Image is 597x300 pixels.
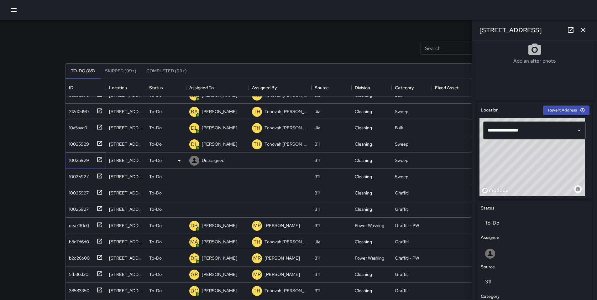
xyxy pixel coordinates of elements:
[395,190,409,196] div: Graffiti
[395,157,408,163] div: Sweep
[109,287,143,294] div: 332 8th Street
[254,287,260,295] p: TH
[264,141,308,147] p: Tonovah [PERSON_NAME]
[315,287,320,294] div: 311
[66,252,90,261] div: b2d26b00
[66,236,89,245] div: b8c7d6d0
[202,141,237,147] p: [PERSON_NAME]
[432,79,472,96] div: Fixed Asset
[149,222,162,229] p: To-Do
[202,222,237,229] p: [PERSON_NAME]
[264,239,308,245] p: Tonovah [PERSON_NAME]
[202,255,237,261] p: [PERSON_NAME]
[254,238,260,246] p: TH
[254,141,260,148] p: TH
[66,171,89,180] div: 10025927
[66,220,89,229] div: eea730c0
[395,108,408,115] div: Sweep
[146,79,186,96] div: Status
[149,271,162,277] p: To-Do
[264,255,300,261] p: [PERSON_NAME]
[66,122,87,131] div: 10a5aac0
[355,255,384,261] div: Power Washing
[315,190,320,196] div: 311
[355,222,384,229] div: Power Washing
[202,239,237,245] p: [PERSON_NAME]
[252,79,277,96] div: Assigned By
[109,271,143,277] div: 360 9th Street
[109,206,143,212] div: 191 8th Street
[315,79,329,96] div: Source
[315,271,320,277] div: 311
[191,287,198,295] p: DC
[264,287,308,294] p: Tonovah [PERSON_NAME]
[149,173,162,180] p: To-Do
[395,287,409,294] div: Graffiti
[186,79,249,96] div: Assigned To
[202,125,237,131] p: [PERSON_NAME]
[191,108,198,116] p: BA
[315,255,320,261] div: 311
[395,141,408,147] div: Sweep
[149,157,162,163] p: To-Do
[189,79,214,96] div: Assigned To
[149,239,162,245] p: To-Do
[355,190,372,196] div: Cleaning
[202,287,237,294] p: [PERSON_NAME]
[315,173,320,180] div: 311
[191,124,198,132] p: DL
[191,255,198,262] p: DB
[66,285,89,294] div: 38583350
[66,106,89,115] div: 212d0d90
[392,79,432,96] div: Category
[191,141,198,148] p: DL
[312,79,352,96] div: Source
[66,269,88,277] div: 5fb36d20
[202,157,224,163] p: Unassigned
[264,271,300,277] p: [PERSON_NAME]
[109,141,143,147] div: 393 9th Street
[435,79,459,96] div: Fixed Asset
[66,64,100,79] button: To-Do (85)
[355,108,372,115] div: Cleaning
[202,108,237,115] p: [PERSON_NAME]
[191,271,198,278] p: GR
[352,79,392,96] div: Division
[355,239,372,245] div: Cleaning
[355,157,372,163] div: Cleaning
[149,190,162,196] p: To-Do
[109,157,143,163] div: 588 Minna Street
[149,287,162,294] p: To-Do
[315,239,320,245] div: Jia
[191,222,198,230] p: DB
[66,155,89,163] div: 10025929
[395,222,419,229] div: Graffiti - PW
[109,239,143,245] div: 56 Ringold Street
[355,287,372,294] div: Cleaning
[66,204,89,212] div: 10025927
[395,79,414,96] div: Category
[253,222,261,230] p: MR
[149,108,162,115] p: To-Do
[254,124,260,132] p: TH
[109,255,143,261] div: 347 9th Street
[109,222,143,229] div: 32 Sheridan Street
[109,125,143,131] div: 78 Sumner Street
[264,108,308,115] p: Tonovah [PERSON_NAME]
[202,271,237,277] p: [PERSON_NAME]
[141,64,192,79] button: Completed (99+)
[395,271,409,277] div: Graffiti
[149,255,162,261] p: To-Do
[109,108,143,115] div: 573 Minna Street
[315,125,320,131] div: Jia
[395,173,408,180] div: Sweep
[355,271,372,277] div: Cleaning
[395,206,409,212] div: Graffiti
[66,138,89,147] div: 10025929
[315,206,320,212] div: 311
[395,125,403,131] div: Bulk
[149,79,163,96] div: Status
[254,108,260,116] p: TH
[109,173,143,180] div: 275 8th Street
[395,255,419,261] div: Graffiti - PW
